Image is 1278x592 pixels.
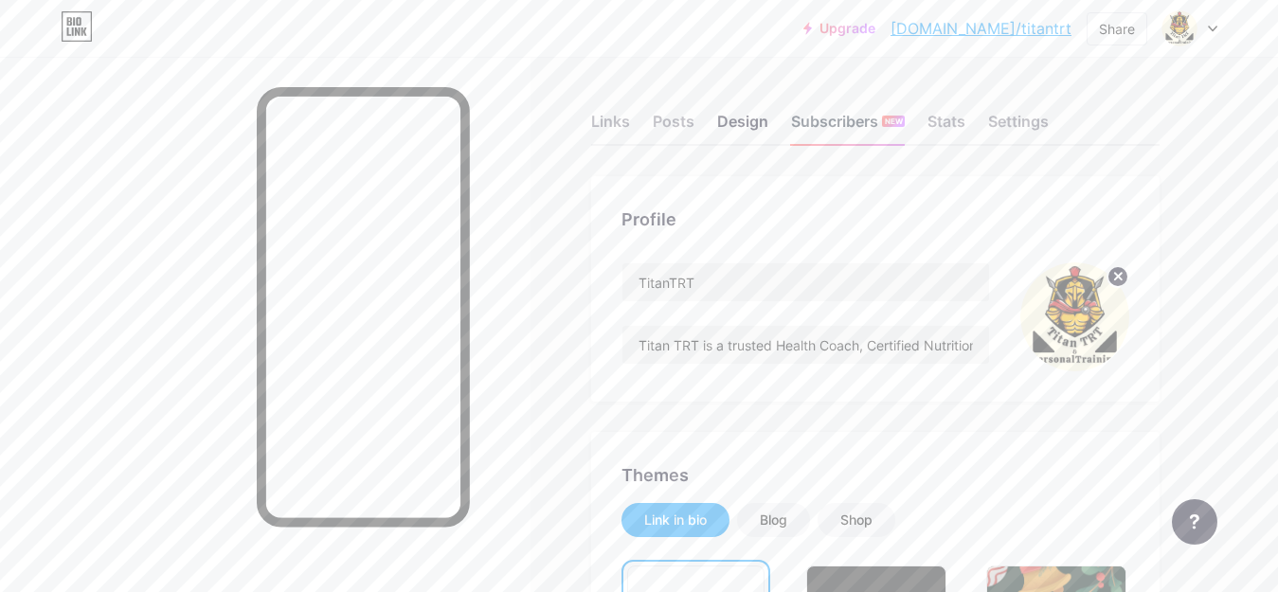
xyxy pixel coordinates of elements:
[927,110,965,144] div: Stats
[717,110,768,144] div: Design
[803,21,875,36] a: Upgrade
[988,110,1049,144] div: Settings
[1161,10,1197,46] img: titantrt
[885,116,903,127] span: NEW
[622,263,989,301] input: Name
[653,110,694,144] div: Posts
[791,110,905,144] div: Subscribers
[1020,262,1129,371] img: titantrt
[760,511,787,529] div: Blog
[840,511,873,529] div: Shop
[621,206,1129,232] div: Profile
[621,462,1129,488] div: Themes
[622,326,989,364] input: Bio
[891,17,1071,40] a: [DOMAIN_NAME]/titantrt
[1099,19,1135,39] div: Share
[644,511,707,529] div: Link in bio
[591,110,630,144] div: Links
